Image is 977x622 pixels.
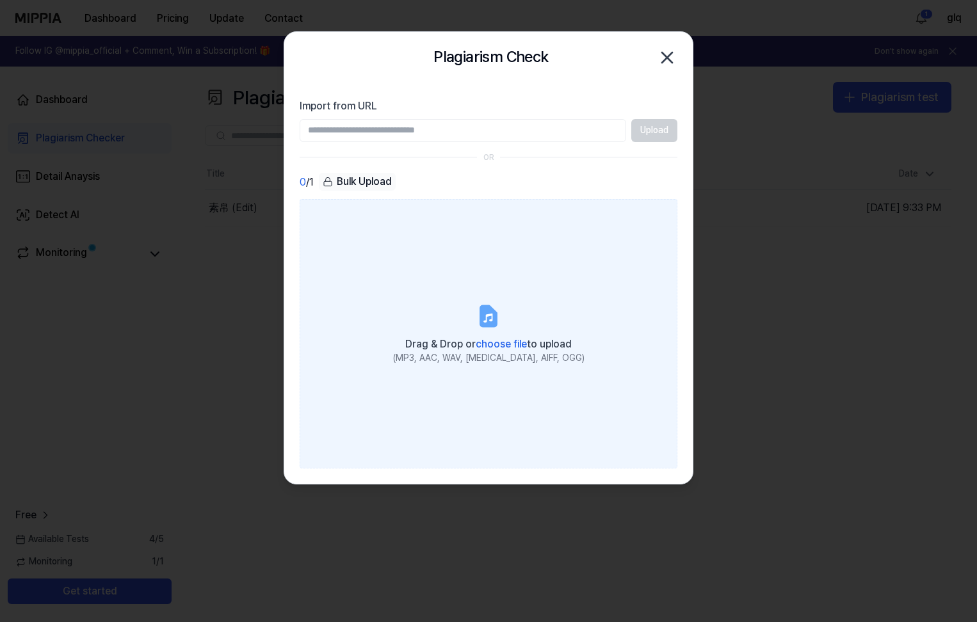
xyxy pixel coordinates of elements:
div: / 1 [300,173,314,191]
h2: Plagiarism Check [433,45,548,69]
div: OR [483,152,494,163]
div: (MP3, AAC, WAV, [MEDICAL_DATA], AIFF, OGG) [393,352,585,365]
button: Bulk Upload [319,173,396,191]
span: Drag & Drop or to upload [405,338,572,350]
span: 0 [300,175,306,190]
label: Import from URL [300,99,677,114]
span: choose file [476,338,527,350]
